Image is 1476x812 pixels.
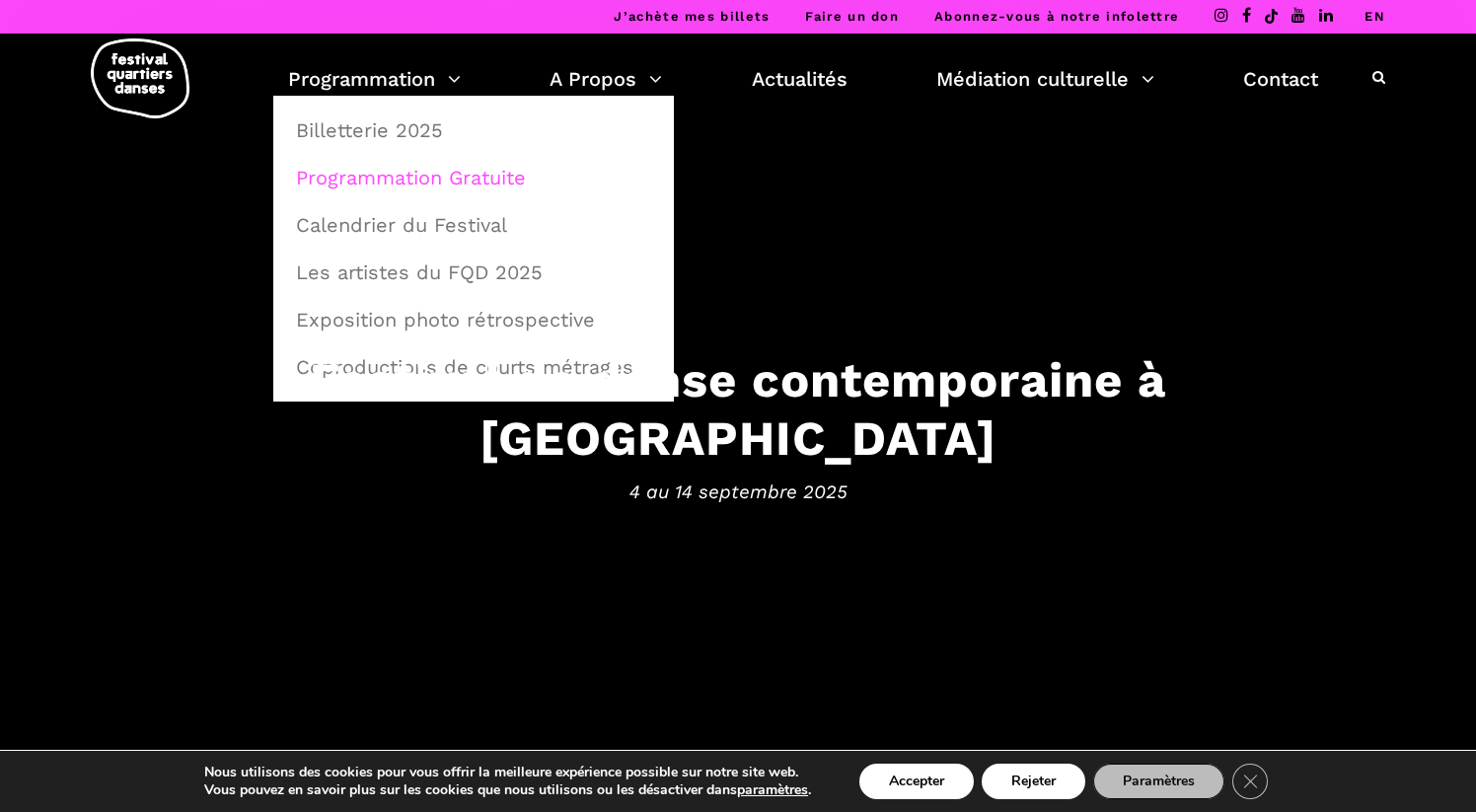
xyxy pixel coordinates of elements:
[284,108,663,153] a: Billetterie 2025
[1232,764,1268,799] button: Close GDPR Cookie Banner
[805,9,899,24] a: Faire un don
[1093,764,1224,799] button: Paramètres
[204,764,811,781] p: Nous utilisons des cookies pour vous offrir la meilleure expérience possible sur notre site web.
[614,9,770,24] a: J’achète mes billets
[284,155,663,200] a: Programmation Gratuite
[1243,62,1318,96] a: Contact
[288,62,461,96] a: Programmation
[126,477,1350,506] span: 4 au 14 septembre 2025
[126,351,1350,468] h3: Festival de danse contemporaine à [GEOGRAPHIC_DATA]
[982,764,1085,799] button: Rejeter
[934,9,1179,24] a: Abonnez-vous à notre infolettre
[936,62,1154,96] a: Médiation culturelle
[204,781,811,799] p: Vous pouvez en savoir plus sur les cookies que nous utilisons ou les désactiver dans .
[737,781,808,799] button: paramètres
[550,62,662,96] a: A Propos
[284,297,663,342] a: Exposition photo rétrospective
[91,38,189,118] img: logo-fqd-med
[752,62,848,96] a: Actualités
[284,250,663,295] a: Les artistes du FQD 2025
[284,202,663,248] a: Calendrier du Festival
[859,764,974,799] button: Accepter
[284,344,663,390] a: Coproductions de courts métrages
[1365,9,1385,24] a: EN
